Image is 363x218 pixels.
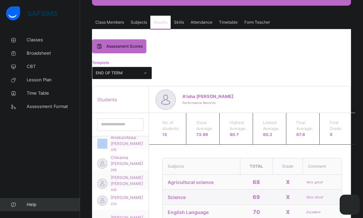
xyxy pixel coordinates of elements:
img: default.svg [156,90,176,110]
span: English Language [168,209,209,215]
span: 266 [111,168,117,172]
span: Chikaima [PERSON_NAME] [111,155,143,167]
div: END OF TERM [96,70,140,76]
i: Very Good [306,195,323,199]
span: 445 [111,188,117,192]
span: Broadsheet [27,50,80,57]
span: 68 [253,179,260,185]
span: CBT [27,63,80,70]
th: Grade [273,158,303,175]
span: AniekanAbasi [PERSON_NAME] [111,135,143,147]
span: 67.8 [296,132,305,137]
span: Help [27,201,80,208]
img: default.svg [97,139,107,149]
span: [PERSON_NAME] [111,195,143,201]
span: X [286,194,290,200]
span: Subjects [131,19,147,25]
span: Lesson Plan [27,77,80,83]
span: X [330,132,333,137]
span: Class Members [95,19,124,25]
span: Template [92,60,109,66]
span: Final Average: [296,120,313,132]
i: Excellent [306,210,320,214]
span: Results [154,19,167,25]
button: Open asap [340,195,360,215]
span: 478 [111,148,116,152]
span: 233 [111,202,117,206]
span: Assessment Scores [106,43,143,49]
span: X [286,209,290,215]
span: [PERSON_NAME] [PERSON_NAME] [111,175,143,187]
span: No. of students: [162,120,179,132]
img: safsims [6,6,57,20]
span: 90.7 [230,132,239,137]
span: Time Table [27,90,80,97]
span: Classes [27,37,80,43]
span: Final Grade: [330,120,342,132]
th: Subjects [163,158,240,175]
span: Form Teacher [244,19,270,25]
span: A'isha [PERSON_NAME] [182,93,301,100]
img: default.svg [97,196,107,206]
span: Students [97,96,117,103]
span: 70 [253,209,260,215]
span: Skills [174,19,184,25]
span: Attendance [191,19,212,25]
span: 13 [162,132,167,137]
span: Lowest Average: [263,120,279,132]
span: Timetable [219,19,238,25]
span: Performance Records [182,101,216,105]
span: 73.99 [196,132,208,137]
span: Highest Average: [230,120,246,132]
span: Science [168,194,186,200]
span: X [286,179,290,185]
img: default.svg [97,179,107,189]
img: default.svg [97,159,107,169]
span: Agricultural science [168,179,214,185]
span: Class Average: [196,120,213,132]
span: 69 [253,194,260,200]
span: Total [250,164,263,169]
span: Assessment Format [27,103,80,110]
span: Next Student [313,97,338,103]
th: Comment [303,158,342,175]
i: Very good [306,180,322,184]
span: 60.2 [263,132,272,137]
